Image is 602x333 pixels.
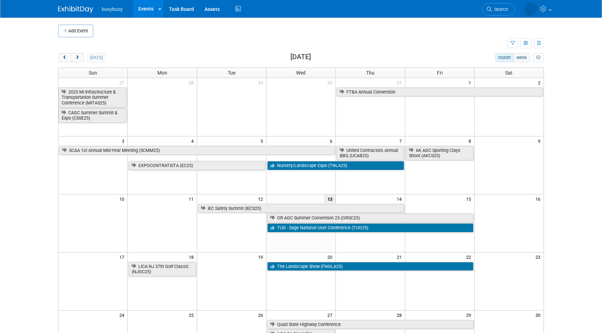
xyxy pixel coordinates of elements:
[119,78,127,87] span: 27
[505,70,513,76] span: Sat
[267,320,474,329] a: Quad State Highway Conference
[327,252,336,261] span: 20
[119,310,127,319] span: 24
[329,136,336,145] span: 6
[533,53,544,62] button: myCustomButton
[260,136,266,145] span: 5
[290,53,311,61] h2: [DATE]
[524,2,537,16] img: Kyle Stokes
[128,161,265,170] a: EXPOCONTRATISTA (EC25)
[102,6,123,12] span: busybusy
[157,70,167,76] span: Mon
[535,194,544,203] span: 16
[119,252,127,261] span: 17
[228,70,236,76] span: Tue
[535,310,544,319] span: 30
[257,194,266,203] span: 12
[535,252,544,261] span: 23
[257,252,266,261] span: 19
[58,6,93,13] img: ExhibitDay
[536,56,541,60] i: Personalize Calendar
[71,53,84,62] button: next
[337,146,404,160] a: United Contractors Annual BBQ (UCAB25)
[267,213,474,223] a: OR AGC Summer Convention 25 (ORSC25)
[58,108,127,123] a: CAGC Summer Summit & Expo (CSSE25)
[119,194,127,203] span: 10
[465,252,474,261] span: 22
[267,262,474,271] a: The Landscape Show (FNGLA25)
[468,136,474,145] span: 8
[465,310,474,319] span: 29
[198,204,404,213] a: IEC Safety Summit (IECS25)
[468,78,474,87] span: 1
[59,146,335,155] a: SCAA 1st Annual Mid-Year Meeting (SCMM25)
[399,136,405,145] span: 7
[190,136,197,145] span: 4
[121,136,127,145] span: 3
[396,252,405,261] span: 21
[58,25,93,37] button: Add Event
[58,88,127,108] a: 2025 MI Infrastructure & Transportation Summer Conference (MITAS25)
[257,310,266,319] span: 26
[267,161,404,170] a: Nursery/Landscape Expo (TNLA25)
[492,7,508,12] span: Search
[482,3,515,15] a: Search
[537,78,544,87] span: 2
[267,223,474,232] a: TUG - Sage National User Conference (TUG25)
[514,53,530,62] button: week
[327,78,336,87] span: 30
[188,310,197,319] span: 25
[406,146,474,160] a: AK AGC Sporting Clays Shoot (AKCS25)
[188,194,197,203] span: 11
[128,262,196,276] a: LICA NJ 37th Golf Classic (NJGC25)
[188,78,197,87] span: 28
[366,70,375,76] span: Thu
[337,88,543,97] a: FTBA Annual Convention
[188,252,197,261] span: 18
[327,310,336,319] span: 27
[324,194,336,203] span: 13
[257,78,266,87] span: 29
[58,53,71,62] button: prev
[296,70,306,76] span: Wed
[87,53,106,62] button: [DATE]
[396,78,405,87] span: 31
[89,70,97,76] span: Sun
[437,70,443,76] span: Fri
[396,310,405,319] span: 28
[537,136,544,145] span: 9
[465,194,474,203] span: 15
[495,53,514,62] button: month
[396,194,405,203] span: 14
